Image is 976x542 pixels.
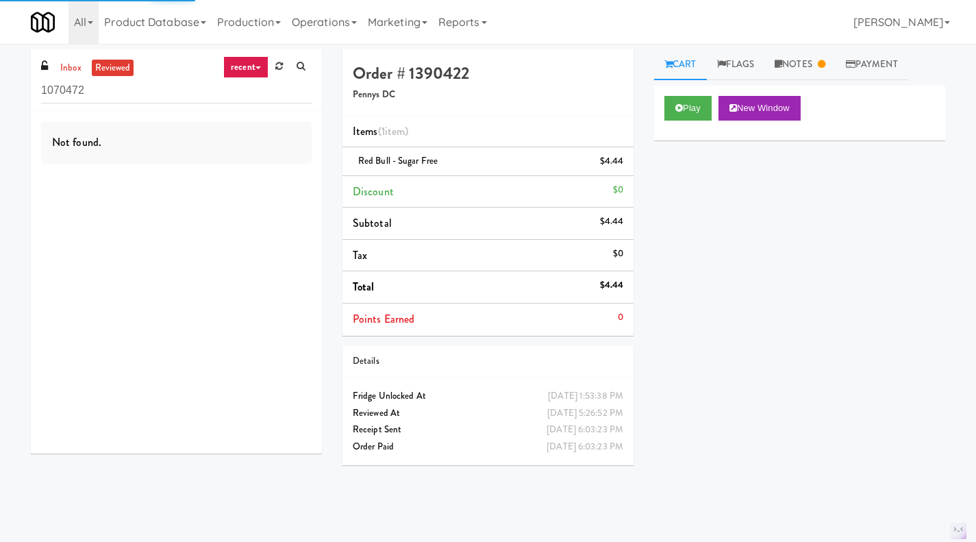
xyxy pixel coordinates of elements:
[353,184,394,199] span: Discount
[613,245,623,262] div: $0
[353,421,623,439] div: Receipt Sent
[764,49,836,80] a: Notes
[358,154,438,167] span: Red Bull - Sugar Free
[353,64,623,82] h4: Order # 1390422
[223,56,268,78] a: recent
[600,213,624,230] div: $4.44
[353,90,623,100] h5: Pennys DC
[353,279,375,295] span: Total
[353,405,623,422] div: Reviewed At
[353,311,414,327] span: Points Earned
[353,247,367,263] span: Tax
[654,49,707,80] a: Cart
[613,182,623,199] div: $0
[600,153,624,170] div: $4.44
[353,123,408,139] span: Items
[385,123,405,139] ng-pluralize: item
[707,49,765,80] a: Flags
[31,10,55,34] img: Micromart
[618,309,623,326] div: 0
[600,277,624,294] div: $4.44
[41,78,312,103] input: Search vision orders
[547,439,623,456] div: [DATE] 6:03:23 PM
[548,388,623,405] div: [DATE] 1:53:38 PM
[378,123,409,139] span: (1 )
[718,96,801,121] button: New Window
[353,439,623,456] div: Order Paid
[92,60,134,77] a: reviewed
[664,96,712,121] button: Play
[353,353,623,370] div: Details
[547,405,623,422] div: [DATE] 5:26:52 PM
[57,60,85,77] a: inbox
[353,215,392,231] span: Subtotal
[52,134,101,150] span: Not found.
[836,49,908,80] a: Payment
[353,388,623,405] div: Fridge Unlocked At
[547,421,623,439] div: [DATE] 6:03:23 PM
